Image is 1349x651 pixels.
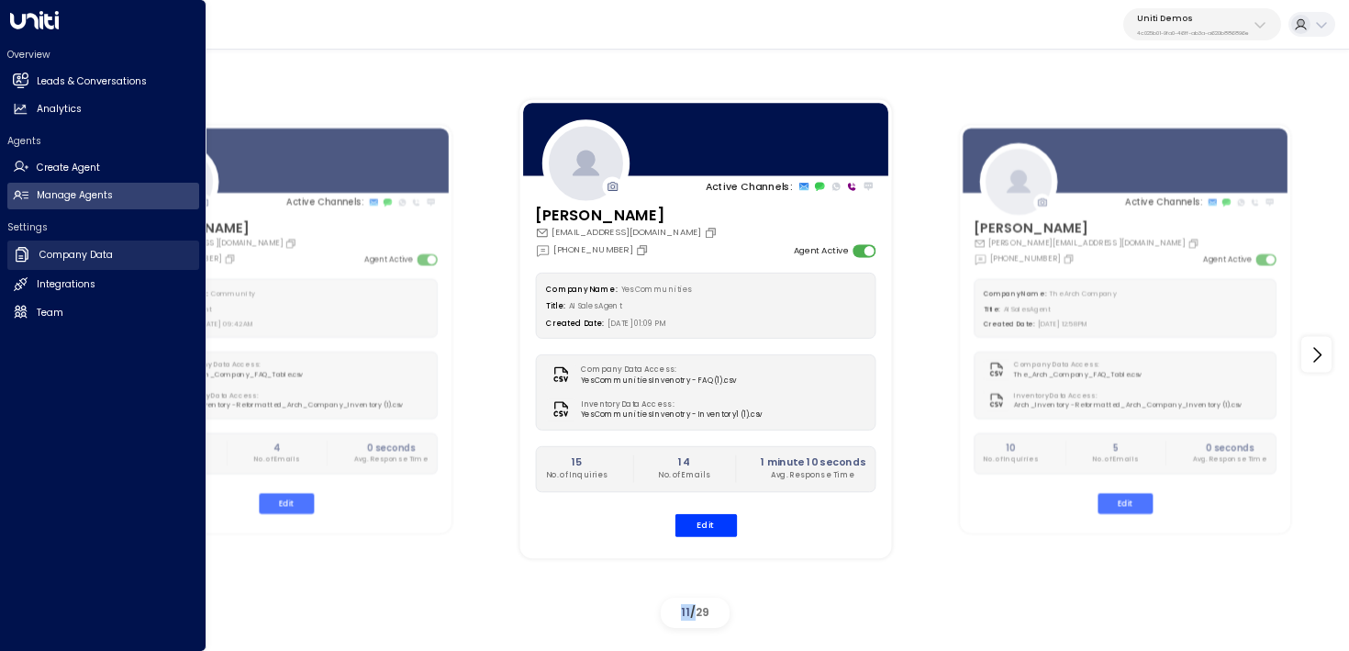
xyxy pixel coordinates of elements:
a: Create Agent [7,154,199,181]
label: Title: [983,305,999,314]
h2: Create Agent [37,161,100,175]
h2: Agents [7,134,199,148]
h3: [PERSON_NAME] [974,218,1202,238]
button: Copy [285,238,300,250]
span: 29 [696,604,709,620]
h3: [PERSON_NAME] [535,204,720,226]
p: Avg. Response Time [1193,455,1267,465]
span: Yes Communities Invenotry - Inventory1 (1).csv [581,410,763,421]
span: [DATE] 12:58 PM [1038,320,1088,330]
button: Copy [636,243,652,256]
label: Agent Active [794,244,848,257]
span: [DATE] 09:42 AM [199,320,254,330]
a: Integrations [7,272,199,298]
h2: Analytics [37,102,82,117]
div: [PHONE_NUMBER] [974,253,1077,265]
p: Avg. Response Time [354,455,429,465]
p: Uniti Demos [1137,13,1249,24]
div: [PERSON_NAME][EMAIL_ADDRESS][DOMAIN_NAME] [974,238,1202,250]
label: Created Date: [546,320,604,330]
label: Inventory Data Access: [581,398,756,410]
label: Company Data Access: [581,364,730,375]
button: Copy [1187,238,1202,250]
button: Copy [224,253,239,264]
button: Edit [259,493,314,513]
span: 11 [681,604,690,620]
button: Edit [674,514,737,537]
span: AI Sales Agent [1003,305,1051,314]
span: The_Arch_Company_FAQ_Table.csv [175,370,303,380]
span: Arch_Inventory - Reformatted_Arch_Company_Inventory (1).csv [1014,401,1242,411]
h2: Company Data [39,248,113,263]
label: Company Name: [983,289,1046,298]
label: Inventory Data Access: [1014,391,1236,401]
p: No. of Emails [1092,455,1138,465]
label: Company Data Access: [175,360,297,370]
label: Created Date: [983,320,1034,330]
h2: 15 [546,455,608,470]
label: Company Data Access: [1014,360,1136,370]
span: [DATE] 01:09 PM [608,320,667,330]
h2: 1 minute 10 seconds [761,455,865,470]
div: [PHONE_NUMBER] [535,242,652,257]
p: Active Channels: [706,179,793,194]
a: Company Data [7,241,199,270]
div: / [661,598,730,628]
span: The Arch Company [1050,289,1117,298]
span: Yes Communities [621,285,692,295]
p: No. of Inquiries [983,455,1038,465]
h2: Integrations [37,277,95,292]
h2: 5 [1092,442,1138,455]
label: Title: [546,302,565,312]
button: Uniti Demos4c025b01-9fa0-46ff-ab3a-a620b886896e [1123,8,1281,40]
h2: Settings [7,220,199,234]
p: Avg. Response Time [761,470,865,481]
div: [EMAIL_ADDRESS][DOMAIN_NAME] [135,238,299,250]
h2: 0 seconds [354,442,429,455]
p: Active Channels: [1125,196,1202,208]
button: Copy [704,226,720,239]
div: [EMAIL_ADDRESS][DOMAIN_NAME] [535,226,720,239]
h3: [PERSON_NAME] [135,218,299,238]
a: Manage Agents [7,183,199,209]
span: AI Sales Agent [569,302,623,312]
span: Arch_Inventory - Reformatted_Arch_Company_Inventory (1).csv [175,401,403,411]
h2: 10 [983,442,1038,455]
label: Inventory Data Access: [175,391,397,401]
p: 4c025b01-9fa0-46ff-ab3a-a620b886896e [1137,29,1249,37]
a: Team [7,299,199,326]
h2: Manage Agents [37,188,113,203]
h2: Overview [7,48,199,62]
label: Agent Active [1203,253,1252,265]
button: Copy [1063,253,1077,264]
h2: 0 seconds [1193,442,1267,455]
span: The_Arch_Company_FAQ_Table.csv [1014,370,1142,380]
span: Community [211,289,255,298]
label: Agent Active [364,253,413,265]
span: Yes Communities Invenotry - FAQ (1).csv [581,376,736,387]
h2: Leads & Conversations [37,74,147,89]
label: Company Name: [145,289,208,298]
a: Analytics [7,96,199,123]
p: No. of Emails [254,455,300,465]
button: Edit [1098,493,1153,513]
h2: Team [37,306,63,320]
h2: 4 [254,442,300,455]
h2: 14 [658,455,710,470]
label: Company Name: [546,285,617,295]
a: Leads & Conversations [7,68,199,95]
p: No. of Emails [658,470,710,481]
p: No. of Inquiries [546,470,608,481]
p: Active Channels: [286,196,363,208]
